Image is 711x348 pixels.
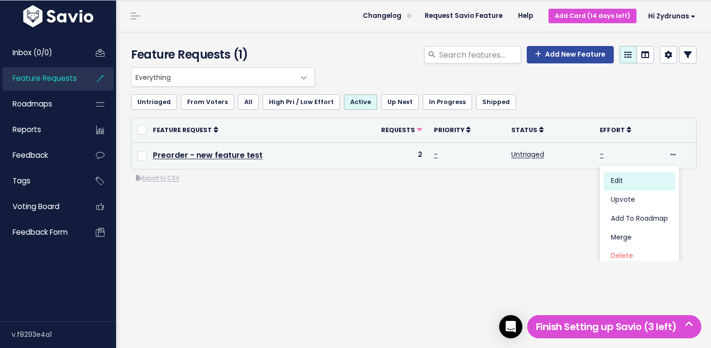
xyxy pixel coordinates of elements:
[600,150,604,159] a: -
[153,125,218,135] a: Feature Request
[510,9,541,23] a: Help
[13,201,59,212] span: Voting Board
[600,126,625,134] span: Effort
[2,170,80,192] a: Tags
[136,174,179,182] a: Export to CSV
[344,94,377,110] a: Active
[132,68,295,86] span: Everything
[21,5,96,27] img: logo-white.9d6f32f41409.svg
[12,322,116,347] div: v.f8293e4a1
[2,221,80,243] a: Feedback form
[648,13,696,20] span: Hi Zydrunas
[238,94,259,110] a: All
[2,144,80,166] a: Feedback
[13,150,48,160] span: Feedback
[153,150,263,161] a: Preorder - new feature test
[13,47,52,58] span: Inbox (0/0)
[600,125,631,135] a: Effort
[527,46,614,63] a: Add New Feature
[153,126,212,134] span: Feature Request
[511,126,537,134] span: Status
[511,150,544,159] a: Untriaged
[13,99,52,109] span: Roadmaps
[434,126,464,134] span: Priority
[344,142,428,169] td: 2
[417,9,510,23] a: Request Savio Feature
[2,42,80,64] a: Inbox (0/0)
[263,94,340,110] a: High Pri / Low Effort
[13,227,68,237] span: Feedback form
[499,315,522,338] div: Open Intercom Messenger
[131,94,177,110] a: Untriaged
[2,119,80,141] a: Reports
[2,196,80,218] a: Voting Board
[13,73,77,83] span: Feature Requests
[438,46,521,63] input: Search features...
[131,46,310,63] h4: Feature Requests (1)
[423,94,472,110] a: In Progress
[476,94,516,110] a: Shipped
[637,9,703,24] a: Hi Zydrunas
[548,9,637,23] a: Add Card (14 days left)
[381,126,415,134] span: Requests
[13,176,30,186] span: Tags
[181,94,234,110] a: From Voters
[434,150,438,159] a: -
[532,319,697,334] h5: Finish Setting up Savio (3 left)
[2,67,80,90] a: Feature Requests
[511,125,544,135] a: Status
[2,93,80,115] a: Roadmaps
[381,94,419,110] a: Up Next
[13,124,41,135] span: Reports
[363,13,401,19] span: Changelog
[381,125,422,135] a: Requests
[131,94,696,110] ul: Filter feature requests
[131,67,315,87] span: Everything
[434,125,471,135] a: Priority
